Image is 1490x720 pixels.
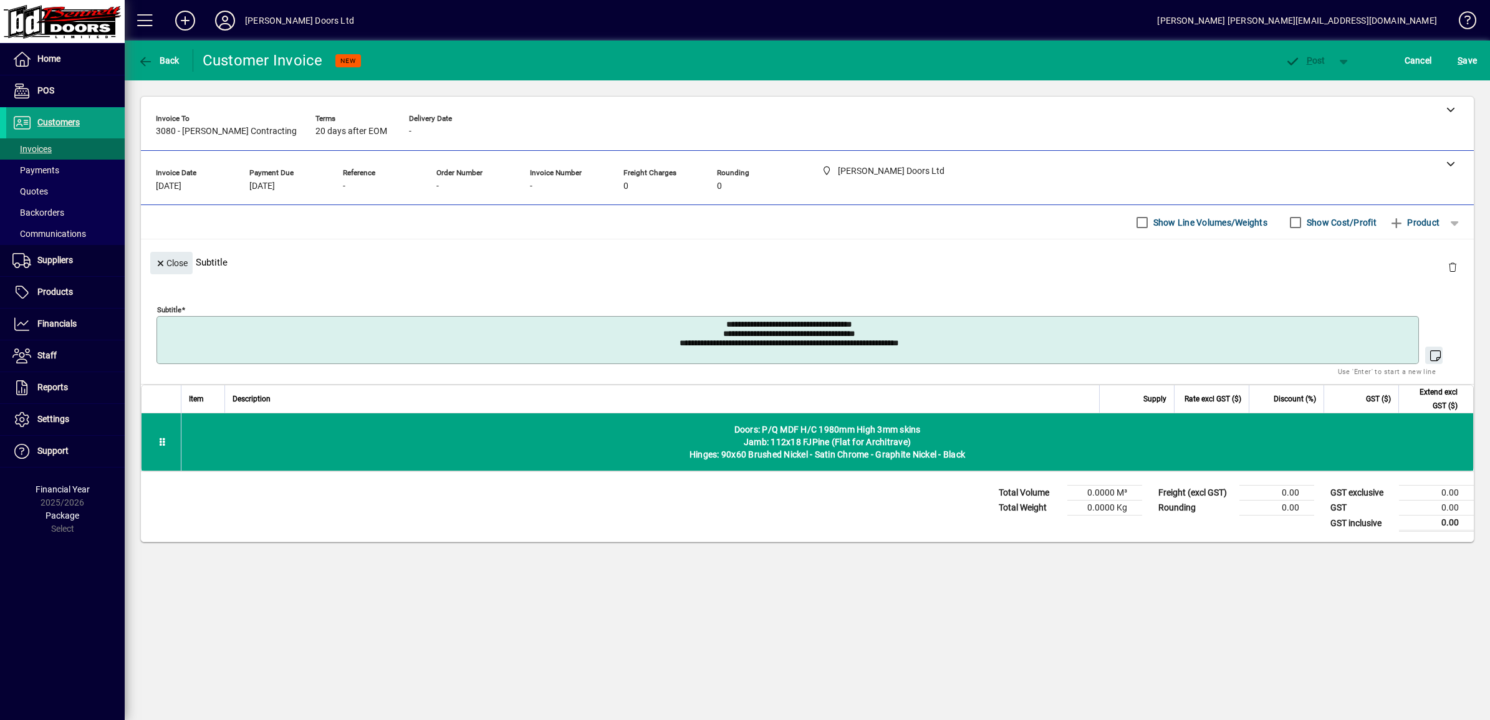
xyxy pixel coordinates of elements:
span: POS [37,85,54,95]
button: Delete [1438,252,1468,282]
td: 0.00 [1399,516,1474,531]
span: NEW [340,57,356,65]
a: Knowledge Base [1449,2,1474,43]
button: Cancel [1401,49,1435,72]
span: Product [1389,213,1440,233]
a: Settings [6,404,125,435]
span: - [343,181,345,191]
span: Rate excl GST ($) [1185,392,1241,406]
span: ost [1285,55,1325,65]
a: Backorders [6,202,125,223]
button: Save [1454,49,1480,72]
span: Products [37,287,73,297]
td: Freight (excl GST) [1152,486,1239,501]
div: [PERSON_NAME] [PERSON_NAME][EMAIL_ADDRESS][DOMAIN_NAME] [1157,11,1437,31]
td: Total Weight [993,501,1067,516]
span: P [1307,55,1312,65]
span: 20 days after EOM [315,127,387,137]
span: 3080 - [PERSON_NAME] Contracting [156,127,297,137]
button: Add [165,9,205,32]
span: Close [155,253,188,274]
span: Supply [1143,392,1166,406]
button: Post [1279,49,1332,72]
td: GST inclusive [1324,516,1399,531]
span: Financials [37,319,77,329]
button: Product [1383,211,1446,234]
a: Payments [6,160,125,181]
div: [PERSON_NAME] Doors Ltd [245,11,354,31]
td: Rounding [1152,501,1239,516]
a: Suppliers [6,245,125,276]
a: Invoices [6,138,125,160]
span: Backorders [12,208,64,218]
span: Reports [37,382,68,392]
app-page-header-button: Delete [1438,261,1468,272]
a: Reports [6,372,125,403]
app-page-header-button: Back [125,49,193,72]
a: Home [6,44,125,75]
span: - [530,181,532,191]
mat-label: Subtitle [157,305,181,314]
span: Item [189,392,204,406]
mat-hint: Use 'Enter' to start a new line [1338,364,1436,378]
span: Customers [37,117,80,127]
td: 0.0000 Kg [1067,501,1142,516]
td: GST [1324,501,1399,516]
a: Support [6,436,125,467]
a: Staff [6,340,125,372]
span: Invoices [12,144,52,154]
span: Payments [12,165,59,175]
label: Show Cost/Profit [1304,216,1377,229]
span: Discount (%) [1274,392,1316,406]
span: [DATE] [156,181,181,191]
a: POS [6,75,125,107]
span: Quotes [12,186,48,196]
td: 0.00 [1239,486,1314,501]
td: GST exclusive [1324,486,1399,501]
a: Communications [6,223,125,244]
button: Profile [205,9,245,32]
td: 0.00 [1399,501,1474,516]
span: 0 [623,181,628,191]
label: Show Line Volumes/Weights [1151,216,1267,229]
span: Back [138,55,180,65]
span: - [436,181,439,191]
div: Subtitle [141,239,1474,285]
span: Settings [37,414,69,424]
span: Cancel [1405,50,1432,70]
a: Products [6,277,125,308]
div: Customer Invoice [203,50,323,70]
span: [DATE] [249,181,275,191]
span: Staff [37,350,57,360]
a: Financials [6,309,125,340]
span: - [409,127,411,137]
span: Financial Year [36,484,90,494]
td: 0.0000 M³ [1067,486,1142,501]
td: Total Volume [993,486,1067,501]
div: Doors: P/Q MDF H/C 1980mm High 3mm skins Jamb: 112x18 FJPine (Flat for Architrave) Hinges: 90x60 ... [181,413,1473,471]
a: Quotes [6,181,125,202]
span: 0 [717,181,722,191]
span: Support [37,446,69,456]
span: GST ($) [1366,392,1391,406]
span: Suppliers [37,255,73,265]
span: Communications [12,229,86,239]
span: Description [233,392,271,406]
span: S [1458,55,1463,65]
td: 0.00 [1399,486,1474,501]
span: ave [1458,50,1477,70]
button: Close [150,252,193,274]
td: 0.00 [1239,501,1314,516]
button: Back [135,49,183,72]
app-page-header-button: Close [147,257,196,268]
span: Home [37,54,60,64]
span: Extend excl GST ($) [1406,385,1458,413]
span: Package [46,511,79,521]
